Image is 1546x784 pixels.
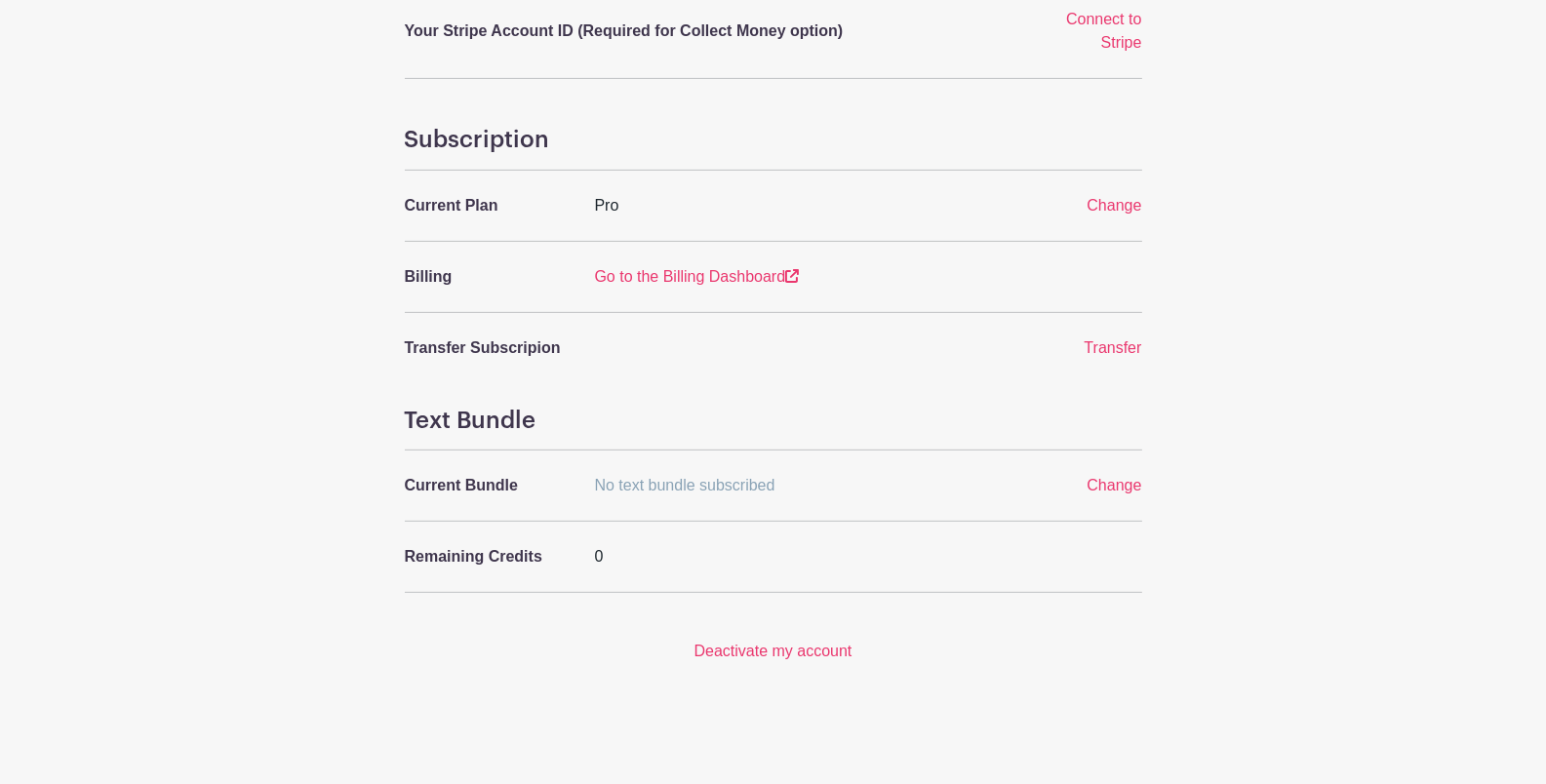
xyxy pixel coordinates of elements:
[583,545,1027,568] div: 0
[405,407,1142,435] h4: Text Bundle
[405,474,572,497] p: Current Bundle
[1085,339,1142,356] a: Transfer
[405,126,1142,154] h4: Subscription
[405,336,572,360] p: Transfer Subscripion
[405,194,572,217] p: Current Plan
[1087,477,1141,493] a: Change
[405,545,572,568] p: Remaining Credits
[1066,11,1141,51] a: Connect to Stripe
[595,477,775,493] span: No text bundle subscribed
[595,268,800,285] a: Go to the Billing Dashboard
[1087,197,1141,214] a: Change
[583,194,1027,217] div: Pro
[405,265,572,289] p: Billing
[694,643,852,659] a: Deactivate my account
[405,20,1015,43] p: Your Stripe Account ID (Required for Collect Money option)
